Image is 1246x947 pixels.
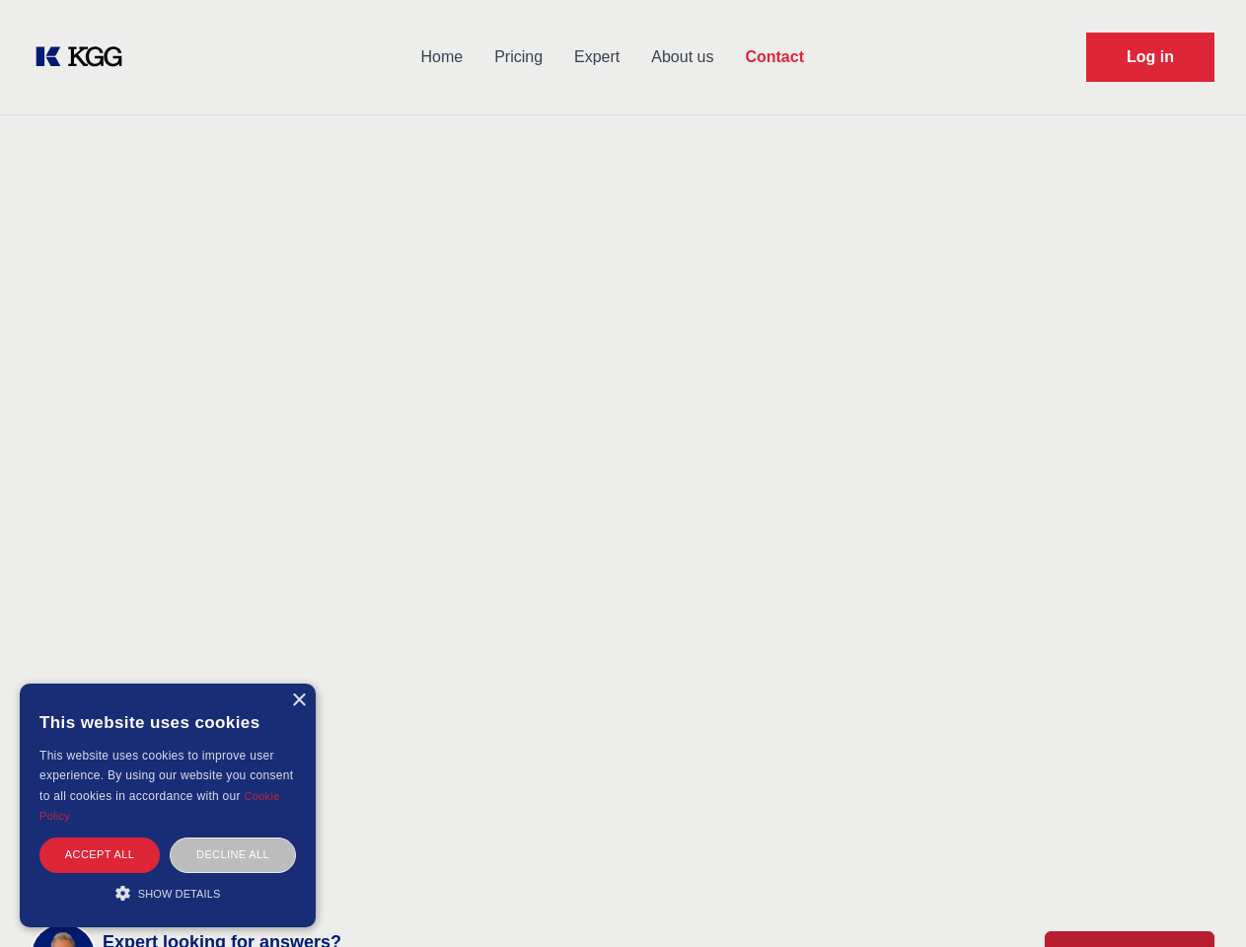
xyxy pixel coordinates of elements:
[1147,852,1246,947] iframe: Chat Widget
[525,663,1113,683] label: Message
[954,802,1050,819] a: Cookie Policy
[79,523,466,546] p: [PERSON_NAME][STREET_ADDRESS],
[525,574,803,594] label: Phone Number*
[32,41,138,73] a: KOL Knowledge Platform: Talk to Key External Experts (KEE)
[558,32,635,83] a: Expert
[24,207,1222,247] h2: Contact
[39,790,280,822] a: Cookie Policy
[291,693,306,708] div: Close
[79,420,466,456] h2: Contact Information
[114,594,257,618] a: [PHONE_NUMBER]
[580,529,669,548] div: I am an expert
[24,262,1222,286] p: Any questions or remarks? Just write us a message and we will get back to you as soon as possible!
[404,32,478,83] a: Home
[79,665,275,689] a: @knowledgegategroup
[39,698,296,746] div: This website uses cookies
[39,838,160,872] div: Accept all
[39,749,293,803] span: This website uses cookies to improve user experience. By using our website you consent to all coo...
[525,349,803,369] label: First Name*
[79,468,466,491] p: We would love to hear from you.
[580,799,1055,823] p: By selecting this, you agree to the and .
[835,349,1113,369] label: Last Name*
[1086,33,1214,82] a: Request Demo
[525,438,1113,458] label: Email*
[39,883,296,903] div: Show details
[835,574,1113,594] label: Organization*
[79,546,466,570] p: [GEOGRAPHIC_DATA], [GEOGRAPHIC_DATA]
[478,32,558,83] a: Pricing
[635,32,729,83] a: About us
[114,629,382,653] a: [EMAIL_ADDRESS][DOMAIN_NAME]
[525,851,1113,901] button: Let's talk
[729,32,820,83] a: Contact
[138,888,221,900] span: Show details
[170,838,296,872] div: Decline all
[821,802,919,819] a: Privacy Policy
